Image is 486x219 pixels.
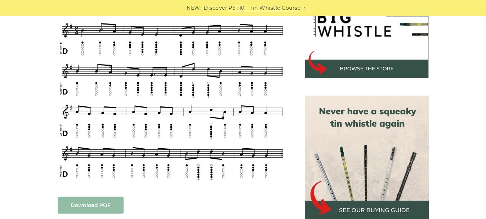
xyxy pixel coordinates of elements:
a: Download PDF [58,197,124,214]
span: Discover [204,4,227,12]
span: NEW: [187,4,201,12]
a: PST10 - Tin Whistle Course [228,4,300,12]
